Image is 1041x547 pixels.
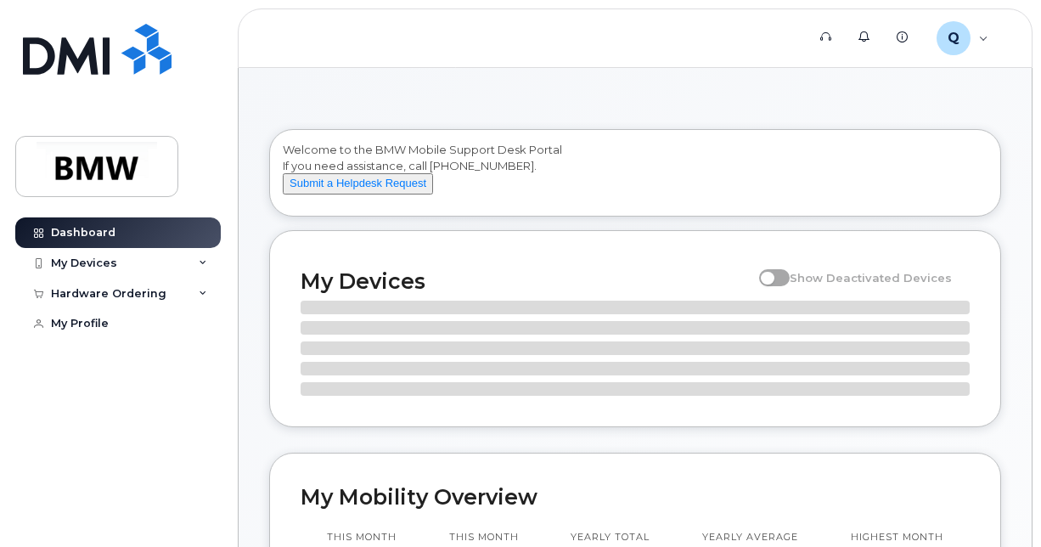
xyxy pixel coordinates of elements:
[790,271,952,285] span: Show Deactivated Devices
[449,531,519,544] p: This month
[759,262,773,275] input: Show Deactivated Devices
[283,176,433,189] a: Submit a Helpdesk Request
[702,531,798,544] p: Yearly average
[327,531,397,544] p: This month
[301,484,970,510] h2: My Mobility Overview
[301,268,751,294] h2: My Devices
[851,531,943,544] p: Highest month
[283,173,433,195] button: Submit a Helpdesk Request
[283,142,988,210] div: Welcome to the BMW Mobile Support Desk Portal If you need assistance, call [PHONE_NUMBER].
[571,531,650,544] p: Yearly total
